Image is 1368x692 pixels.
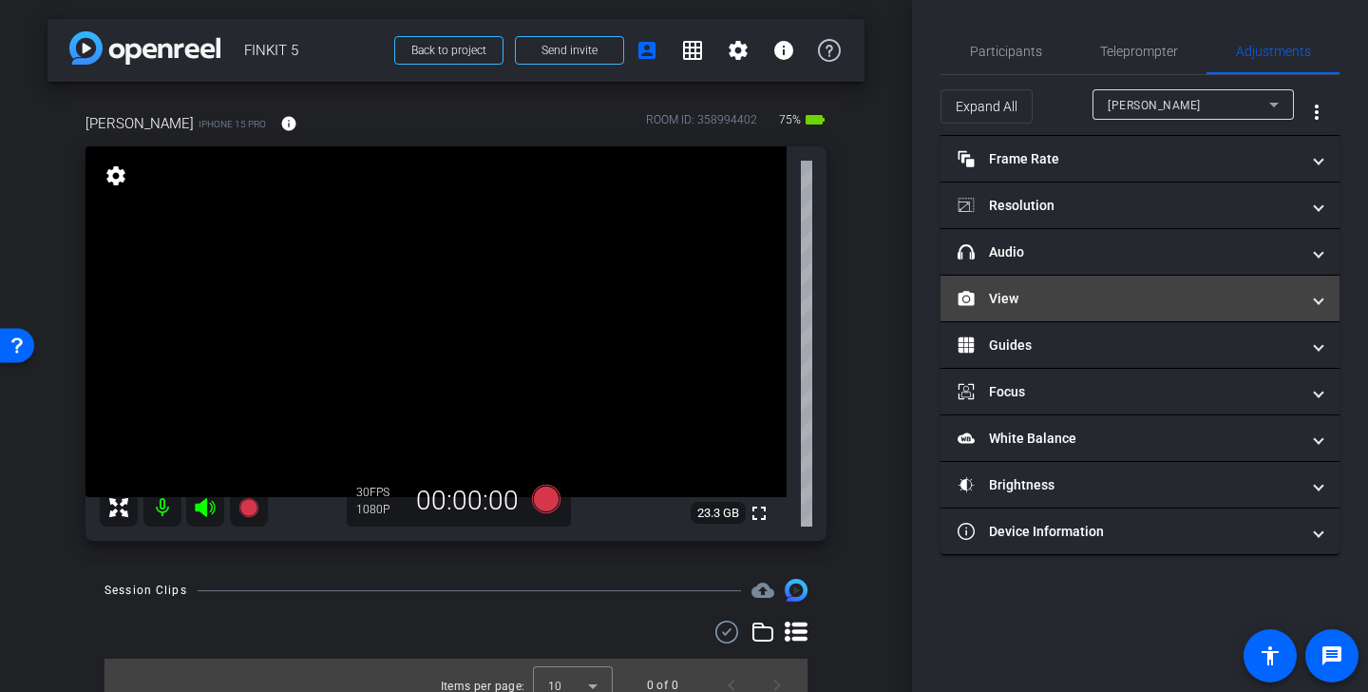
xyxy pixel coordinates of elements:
[940,183,1339,228] mat-expansion-panel-header: Resolution
[370,486,389,499] span: FPS
[958,149,1300,169] mat-panel-title: Frame Rate
[280,115,297,132] mat-icon: info
[356,502,404,517] div: 1080P
[69,31,220,65] img: app-logo
[404,485,531,517] div: 00:00:00
[785,579,807,602] img: Session clips
[940,89,1033,124] button: Expand All
[958,336,1300,356] mat-panel-title: Guides
[681,39,704,62] mat-icon: grid_on
[1294,89,1339,135] button: More Options for Adjustments Panel
[958,242,1300,262] mat-panel-title: Audio
[646,111,757,139] div: ROOM ID: 358994402
[1305,101,1328,124] mat-icon: more_vert
[958,289,1300,309] mat-panel-title: View
[1108,99,1201,112] span: [PERSON_NAME]
[958,429,1300,449] mat-panel-title: White Balance
[636,39,658,62] mat-icon: account_box
[748,502,770,525] mat-icon: fullscreen
[958,522,1300,542] mat-panel-title: Device Information
[970,45,1042,58] span: Participants
[958,382,1300,402] mat-panel-title: Focus
[1320,644,1343,667] mat-icon: message
[104,581,187,600] div: Session Clips
[772,39,795,62] mat-icon: info
[958,196,1300,216] mat-panel-title: Resolution
[940,462,1339,508] mat-expansion-panel-header: Brightness
[1100,45,1178,58] span: Teleprompter
[940,322,1339,368] mat-expansion-panel-header: Guides
[691,502,746,525] span: 23.3 GB
[940,136,1339,182] mat-expansion-panel-header: Frame Rate
[103,164,129,187] mat-icon: settings
[940,369,1339,414] mat-expansion-panel-header: Focus
[776,105,804,135] span: 75%
[1236,45,1311,58] span: Adjustments
[958,475,1300,495] mat-panel-title: Brightness
[85,113,194,134] span: [PERSON_NAME]
[940,415,1339,461] mat-expansion-panel-header: White Balance
[411,44,486,57] span: Back to project
[541,43,598,58] span: Send invite
[940,509,1339,554] mat-expansion-panel-header: Device Information
[199,117,266,131] span: iPhone 15 Pro
[727,39,750,62] mat-icon: settings
[804,108,826,131] mat-icon: battery_std
[940,229,1339,275] mat-expansion-panel-header: Audio
[956,88,1017,125] span: Expand All
[751,579,774,602] span: Destinations for your clips
[244,31,383,69] span: FINKIT 5
[1259,644,1282,667] mat-icon: accessibility
[515,36,624,65] button: Send invite
[356,485,404,500] div: 30
[751,579,774,602] mat-icon: cloud_upload
[394,36,503,65] button: Back to project
[940,276,1339,321] mat-expansion-panel-header: View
